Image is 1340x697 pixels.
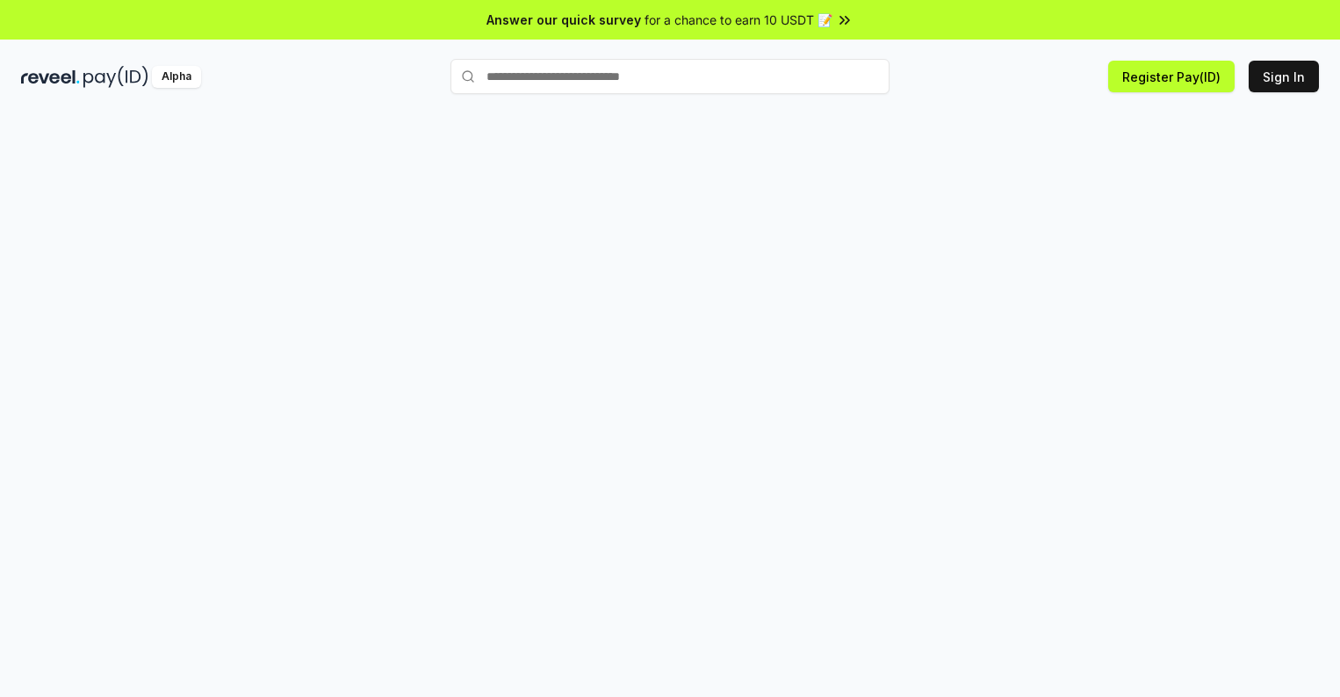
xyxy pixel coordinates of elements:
[1108,61,1235,92] button: Register Pay(ID)
[83,66,148,88] img: pay_id
[645,11,832,29] span: for a chance to earn 10 USDT 📝
[152,66,201,88] div: Alpha
[486,11,641,29] span: Answer our quick survey
[21,66,80,88] img: reveel_dark
[1249,61,1319,92] button: Sign In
